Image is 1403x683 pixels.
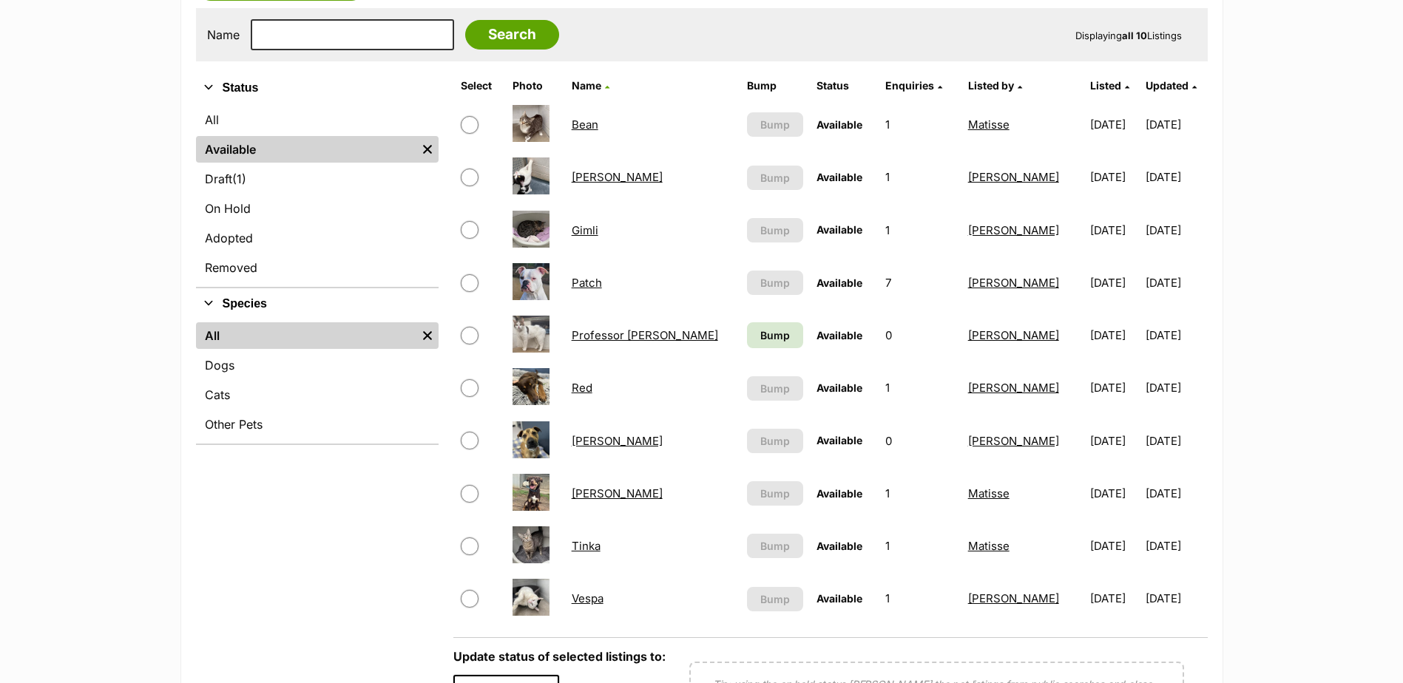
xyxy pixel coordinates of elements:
[572,539,601,553] a: Tinka
[232,170,246,188] span: (1)
[1084,573,1144,624] td: [DATE]
[207,28,240,41] label: Name
[968,381,1059,395] a: [PERSON_NAME]
[885,79,942,92] a: Enquiries
[1084,362,1144,413] td: [DATE]
[747,376,803,401] button: Bump
[968,223,1059,237] a: [PERSON_NAME]
[196,411,439,438] a: Other Pets
[572,381,592,395] a: Red
[455,74,505,98] th: Select
[760,381,790,396] span: Bump
[879,205,960,256] td: 1
[879,310,960,361] td: 0
[968,328,1059,342] a: [PERSON_NAME]
[817,540,862,552] span: Available
[572,486,663,500] a: [PERSON_NAME]
[196,352,439,378] a: Dogs
[1084,99,1144,150] td: [DATE]
[1084,205,1144,256] td: [DATE]
[196,254,439,281] a: Removed
[747,587,803,611] button: Bump
[196,78,439,98] button: Status
[196,319,439,444] div: Species
[572,118,598,132] a: Bean
[817,434,862,446] span: Available
[572,223,598,237] a: Gimli
[453,649,666,664] label: Update status of selected listings to:
[968,118,1010,132] a: Matisse
[817,276,862,289] span: Available
[1146,362,1206,413] td: [DATE]
[1146,99,1206,150] td: [DATE]
[879,520,960,571] td: 1
[1084,310,1144,361] td: [DATE]
[572,328,718,342] a: Professor [PERSON_NAME]
[747,322,803,348] a: Bump
[1084,257,1144,308] td: [DATE]
[817,329,862,341] span: Available
[968,539,1010,553] a: Matisse
[879,415,960,466] td: 0
[747,429,803,453] button: Bump
[572,434,663,448] a: [PERSON_NAME]
[968,79,1014,92] span: Listed by
[817,223,862,236] span: Available
[879,573,960,624] td: 1
[572,79,601,92] span: Name
[1146,468,1206,519] td: [DATE]
[1084,152,1144,203] td: [DATE]
[572,276,602,290] a: Patch
[760,591,790,607] span: Bump
[1090,79,1129,92] a: Listed
[465,20,559,50] input: Search
[879,152,960,203] td: 1
[968,276,1059,290] a: [PERSON_NAME]
[507,74,564,98] th: Photo
[968,79,1022,92] a: Listed by
[572,591,604,605] a: Vespa
[968,434,1059,448] a: [PERSON_NAME]
[1090,79,1121,92] span: Listed
[1146,205,1206,256] td: [DATE]
[196,136,416,163] a: Available
[747,166,803,190] button: Bump
[817,487,862,500] span: Available
[968,591,1059,605] a: [PERSON_NAME]
[747,271,803,295] button: Bump
[196,106,439,133] a: All
[760,117,790,132] span: Bump
[1084,520,1144,571] td: [DATE]
[416,322,439,349] a: Remove filter
[817,592,862,605] span: Available
[1146,79,1189,92] span: Updated
[1146,152,1206,203] td: [DATE]
[879,468,960,519] td: 1
[879,257,960,308] td: 7
[811,74,879,98] th: Status
[196,103,439,287] div: Status
[1146,415,1206,466] td: [DATE]
[817,118,862,131] span: Available
[760,170,790,186] span: Bump
[760,222,790,238] span: Bump
[760,275,790,290] span: Bump
[741,74,809,98] th: Bump
[760,433,790,449] span: Bump
[879,362,960,413] td: 1
[760,538,790,554] span: Bump
[1146,310,1206,361] td: [DATE]
[196,381,439,408] a: Cats
[879,99,960,150] td: 1
[1146,79,1197,92] a: Updated
[747,481,803,506] button: Bump
[1146,573,1206,624] td: [DATE]
[817,381,862,394] span: Available
[1122,30,1147,41] strong: all 10
[196,195,439,222] a: On Hold
[1146,520,1206,571] td: [DATE]
[572,79,609,92] a: Name
[196,225,439,251] a: Adopted
[1146,257,1206,308] td: [DATE]
[1084,468,1144,519] td: [DATE]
